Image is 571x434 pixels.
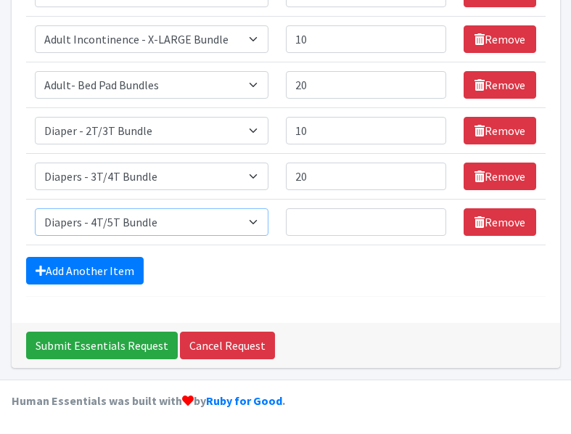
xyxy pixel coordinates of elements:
[180,332,275,359] a: Cancel Request
[26,257,144,284] a: Add Another Item
[26,332,178,359] input: Submit Essentials Request
[12,393,285,408] strong: Human Essentials was built with by .
[464,25,536,53] a: Remove
[206,393,282,408] a: Ruby for Good
[464,71,536,99] a: Remove
[464,208,536,236] a: Remove
[464,117,536,144] a: Remove
[464,163,536,190] a: Remove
